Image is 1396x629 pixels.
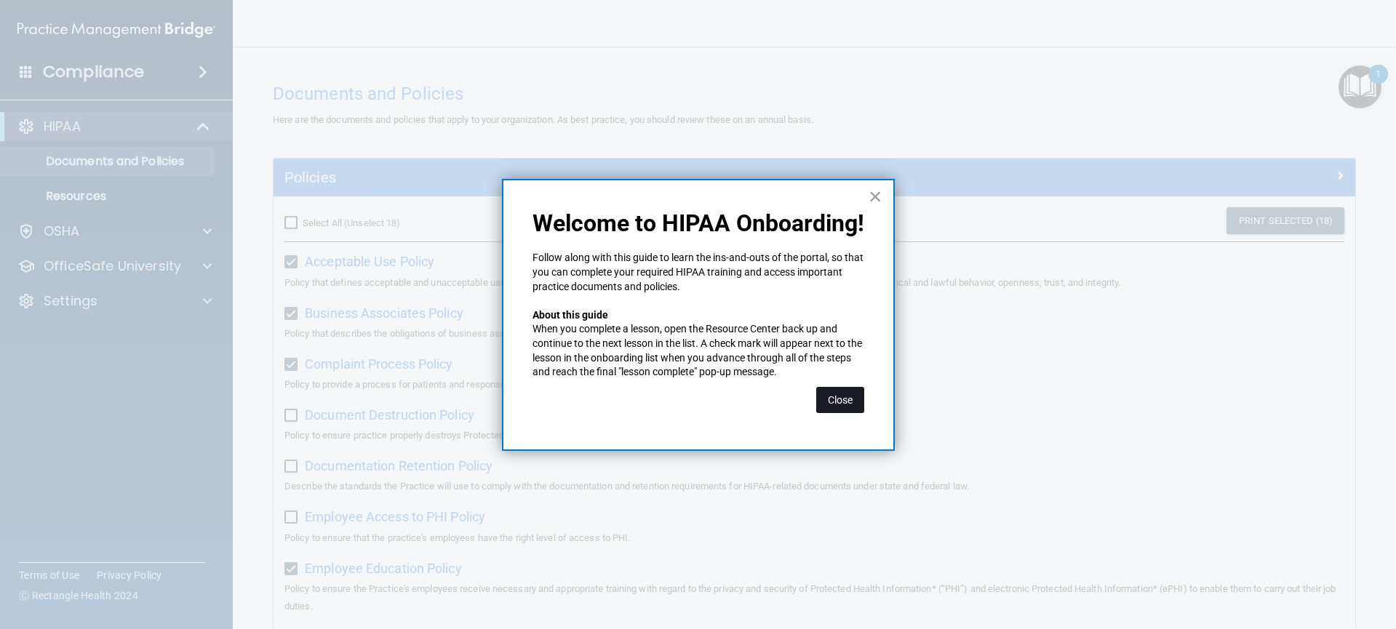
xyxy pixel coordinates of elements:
[533,209,864,237] p: Welcome to HIPAA Onboarding!
[869,185,882,208] button: Close
[533,251,864,294] p: Follow along with this guide to learn the ins-and-outs of the portal, so that you can complete yo...
[533,309,608,321] strong: About this guide
[533,322,864,379] p: When you complete a lesson, open the Resource Center back up and continue to the next lesson in t...
[816,387,864,413] button: Close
